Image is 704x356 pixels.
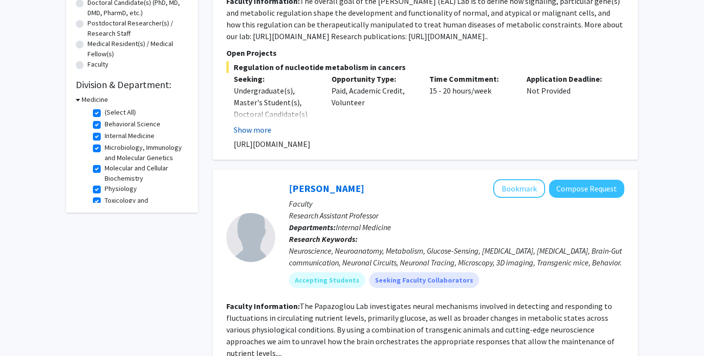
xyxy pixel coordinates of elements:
p: Research Assistant Professor [289,210,624,221]
button: Show more [234,124,271,136]
h2: Division & Department: [76,79,188,91]
button: Compose Request to Ioannis Papazoglou [549,180,624,198]
div: Undergraduate(s), Master's Student(s), Doctoral Candidate(s) (PhD, MD, DMD, PharmD, etc.), Postdo... [234,85,317,179]
div: Not Provided [519,73,617,136]
div: Paid, Academic Credit, Volunteer [324,73,422,136]
mat-chip: Accepting Students [289,272,365,288]
p: Opportunity Type: [331,73,415,85]
label: Molecular and Cellular Biochemistry [105,163,186,184]
b: Departments: [289,222,336,232]
span: Regulation of nucleotide metabolism in cancers [226,61,624,73]
div: Neuroscience, Neuroanatomy, Metabolism, Glucose-Sensing, [MEDICAL_DATA], [MEDICAL_DATA], Brain-Gu... [289,245,624,268]
label: Internal Medicine [105,131,154,141]
label: (Select All) [105,107,136,118]
p: Time Commitment: [429,73,512,85]
span: Internal Medicine [336,222,391,232]
p: Open Projects [226,47,624,59]
p: Application Deadline: [527,73,610,85]
b: Research Keywords: [289,234,358,244]
b: Faculty Information: [226,301,300,311]
p: Faculty [289,198,624,210]
mat-chip: Seeking Faculty Collaborators [369,272,479,288]
h3: Medicine [82,95,108,105]
iframe: Chat [7,312,42,349]
p: [URL][DOMAIN_NAME] [234,138,624,150]
label: Faculty [88,59,109,70]
p: Seeking: [234,73,317,85]
div: 15 - 20 hours/week [422,73,520,136]
a: [PERSON_NAME] [289,182,364,194]
label: Medical Resident(s) / Medical Fellow(s) [88,39,188,59]
label: Postdoctoral Researcher(s) / Research Staff [88,18,188,39]
button: Add Ioannis Papazoglou to Bookmarks [493,179,545,198]
label: Physiology [105,184,137,194]
label: Microbiology, Immunology and Molecular Genetics [105,142,186,163]
label: Behavioral Science [105,119,160,129]
label: Toxicology and [MEDICAL_DATA] Biology [105,195,186,216]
